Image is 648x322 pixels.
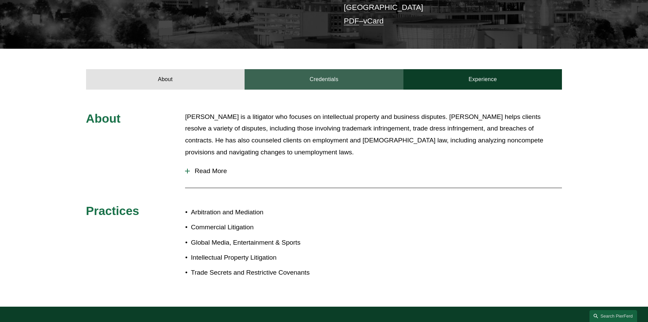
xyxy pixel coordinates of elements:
[86,69,245,90] a: About
[185,162,562,180] button: Read More
[86,204,139,217] span: Practices
[86,112,121,125] span: About
[191,252,324,264] p: Intellectual Property Litigation
[245,69,403,90] a: Credentials
[185,111,562,158] p: [PERSON_NAME] is a litigator who focuses on intellectual property and business disputes. [PERSON_...
[191,237,324,249] p: Global Media, Entertainment & Sports
[190,167,562,175] span: Read More
[344,17,359,25] a: PDF
[363,17,384,25] a: vCard
[191,221,324,233] p: Commercial Litigation
[191,267,324,279] p: Trade Secrets and Restrictive Covenants
[191,206,324,218] p: Arbitration and Mediation
[403,69,562,90] a: Experience
[589,310,637,322] a: Search this site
